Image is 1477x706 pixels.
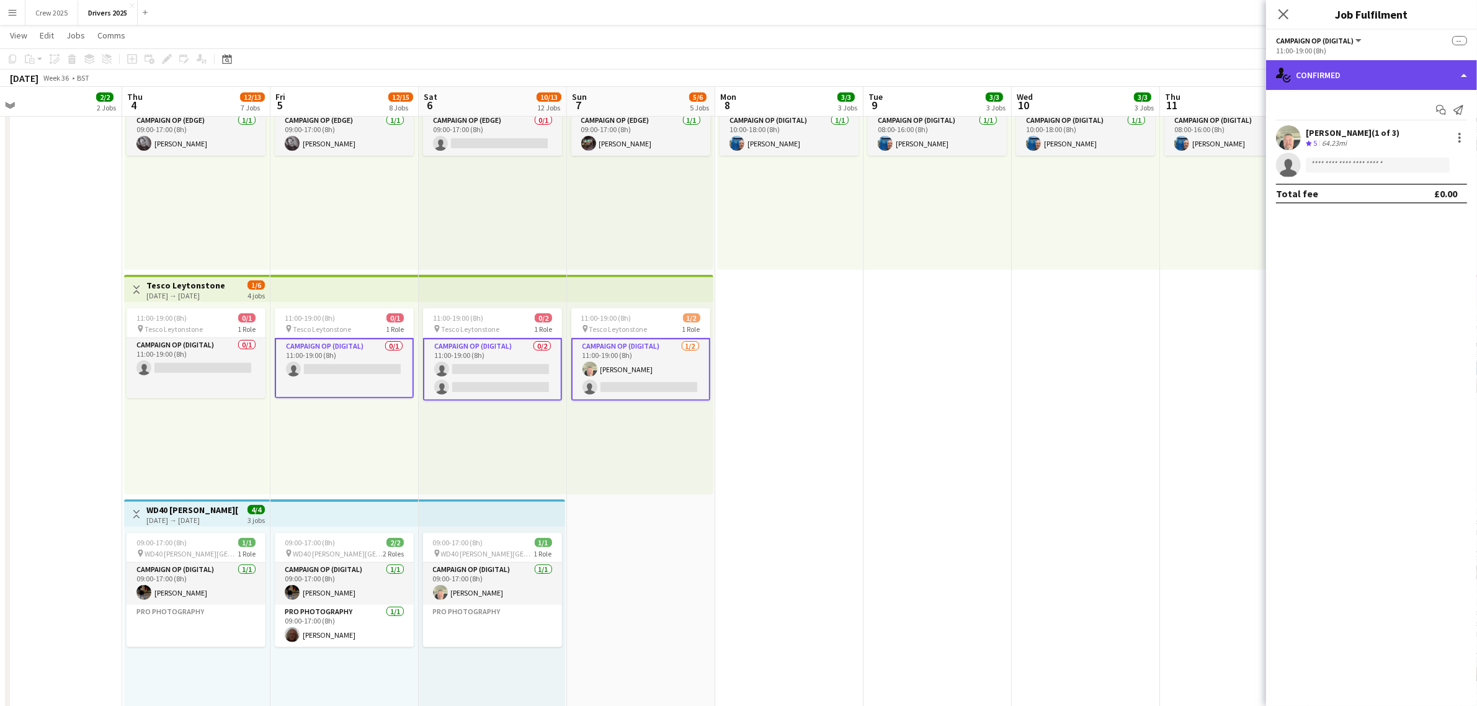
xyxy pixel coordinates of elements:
span: View [10,30,27,41]
app-job-card: 10:00-18:00 (8h)1/1 BBC Birmngham1 RoleCampaign Op (Digital)1/110:00-18:00 (8h)[PERSON_NAME] [720,84,859,156]
app-job-card: 08:00-16:00 (8h)1/1 BBC Birmngham1 RoleCampaign Op (Digital)1/108:00-16:00 (8h)[PERSON_NAME] [868,84,1007,156]
span: 11:00-19:00 (8h) [581,313,631,323]
span: Mon [720,91,736,102]
span: 11:00-19:00 (8h) [285,313,335,323]
app-job-card: 09:00-17:00 (8h)1/1 Kettle York1 RoleCampaign Op (Edge)1/109:00-17:00 (8h)[PERSON_NAME] [571,84,710,156]
span: 1/2 [683,313,700,323]
div: 4 jobs [248,290,265,300]
span: 2/2 [386,538,404,547]
div: £0.00 [1434,187,1457,200]
app-card-role: Campaign Op (Digital)1/110:00-18:00 (8h)[PERSON_NAME] [720,114,859,156]
span: 4/4 [248,505,265,514]
app-card-role: Campaign Op (Edge)1/109:00-17:00 (8h)[PERSON_NAME] [275,114,414,156]
span: 09:00-17:00 (8h) [136,538,187,547]
span: 6 [422,98,437,112]
div: BST [77,73,89,83]
app-card-role: Campaign Op (Digital)1/109:00-17:00 (8h)[PERSON_NAME] [423,563,562,605]
h3: Tesco Leytonstone [146,280,225,291]
app-card-role: Campaign Op (Digital)1/109:00-17:00 (8h)[PERSON_NAME] [127,563,266,605]
app-card-role: Campaign Op (Edge)1/109:00-17:00 (8h)[PERSON_NAME] [127,114,266,156]
div: [DATE] → [DATE] [146,516,239,525]
div: 2 Jobs [97,103,116,112]
span: 10 [1015,98,1033,112]
span: 3/3 [986,92,1003,102]
span: Tesco Leytonstone [145,324,203,334]
div: 12 Jobs [537,103,561,112]
span: 2 Roles [383,549,404,558]
app-card-role: Campaign Op (Digital)0/111:00-19:00 (8h) [127,338,266,398]
span: WD40 [PERSON_NAME][GEOGRAPHIC_DATA] [293,549,383,558]
span: 9 [867,98,883,112]
div: 64.23mi [1319,138,1349,149]
a: Edit [35,27,59,43]
app-job-card: 09:00-17:00 (8h)1/1 WD40 [PERSON_NAME][GEOGRAPHIC_DATA]1 RoleCampaign Op (Digital)1/109:00-17:00 ... [423,533,562,647]
span: Sun [572,91,587,102]
div: 3 Jobs [986,103,1006,112]
span: 3/3 [837,92,855,102]
span: 12/15 [388,92,413,102]
span: Wed [1017,91,1033,102]
div: 09:00-17:00 (8h)1/1 Kettle York1 RoleCampaign Op (Edge)1/109:00-17:00 (8h)[PERSON_NAME] [275,84,414,156]
span: 1 Role [534,549,552,558]
div: Total fee [1276,187,1318,200]
app-job-card: 09:00-17:00 (8h)2/2 WD40 [PERSON_NAME][GEOGRAPHIC_DATA]2 RolesCampaign Op (Digital)1/109:00-17:00... [275,533,414,647]
app-card-role: Campaign Op (Digital)1/108:00-16:00 (8h)[PERSON_NAME] [1164,114,1303,156]
span: 8 [718,98,736,112]
span: 1 Role [682,324,700,334]
span: Tue [868,91,883,102]
app-card-role: Campaign Op (Edge)1/109:00-17:00 (8h)[PERSON_NAME] [571,114,710,156]
span: Tesco Leytonstone [441,324,499,334]
app-job-card: 11:00-19:00 (8h)0/1 Tesco Leytonstone1 RoleCampaign Op (Digital)0/111:00-19:00 (8h) [275,308,414,398]
app-job-card: 09:00-17:00 (8h)0/1 Kettle York1 RoleCampaign Op (Edge)0/109:00-17:00 (8h) [423,84,562,156]
h3: Job Fulfilment [1266,6,1477,22]
span: 1 Role [238,549,256,558]
app-job-card: 11:00-19:00 (8h)0/2 Tesco Leytonstone1 RoleCampaign Op (Digital)0/211:00-19:00 (8h) [423,308,562,401]
app-card-role: Pro Photography1/109:00-17:00 (8h)[PERSON_NAME] [275,605,414,647]
app-job-card: 11:00-19:00 (8h)1/2 Tesco Leytonstone1 RoleCampaign Op (Digital)1/211:00-19:00 (8h)[PERSON_NAME] [571,308,710,401]
div: [DATE] → [DATE] [146,291,225,300]
app-job-card: 11:00-19:00 (8h)0/1 Tesco Leytonstone1 RoleCampaign Op (Digital)0/111:00-19:00 (8h) [127,308,266,398]
div: 09:00-17:00 (8h)1/1 Kettle York1 RoleCampaign Op (Edge)1/109:00-17:00 (8h)[PERSON_NAME] [127,84,266,156]
span: 3/3 [1134,92,1151,102]
div: [DATE] [10,72,38,84]
div: 7 Jobs [241,103,264,112]
span: 09:00-17:00 (8h) [433,538,483,547]
h3: WD40 [PERSON_NAME][GEOGRAPHIC_DATA] [146,504,239,516]
app-card-role-placeholder: Pro Photography [127,605,266,647]
app-card-role: Campaign Op (Digital)0/211:00-19:00 (8h) [423,338,562,401]
app-job-card: 08:00-16:00 (8h)1/1 BBC Birmngham1 RoleCampaign Op (Digital)1/108:00-16:00 (8h)[PERSON_NAME] [1164,84,1303,156]
span: 1 Role [386,324,404,334]
span: 7 [570,98,587,112]
span: Edit [40,30,54,41]
div: 3 Jobs [1135,103,1154,112]
span: -- [1452,36,1467,45]
button: Drivers 2025 [78,1,138,25]
span: 1/1 [535,538,552,547]
span: Fri [275,91,285,102]
div: 3 jobs [248,514,265,525]
span: Thu [1165,91,1180,102]
span: 11:00-19:00 (8h) [433,313,483,323]
span: 0/2 [535,313,552,323]
span: WD40 [PERSON_NAME][GEOGRAPHIC_DATA] [441,549,534,558]
span: 2/2 [96,92,114,102]
span: 1/1 [238,538,256,547]
span: Tesco Leytonstone [589,324,648,334]
app-card-role-placeholder: Pro Photography [423,605,562,647]
div: 3 Jobs [838,103,857,112]
app-card-role: Campaign Op (Edge)0/109:00-17:00 (8h) [423,114,562,156]
app-job-card: 10:00-18:00 (8h)1/1 BBC Birmngham1 RoleCampaign Op (Digital)1/110:00-18:00 (8h)[PERSON_NAME] [1016,84,1155,156]
app-card-role: Campaign Op (Digital)0/111:00-19:00 (8h) [275,338,414,398]
div: [PERSON_NAME] (1 of 3) [1306,127,1399,138]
